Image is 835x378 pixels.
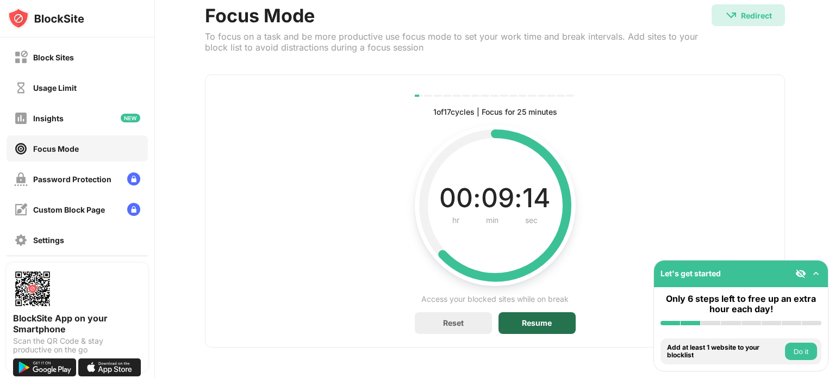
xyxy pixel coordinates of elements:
[421,293,569,306] div: Access your blocked sites while on break
[522,319,552,327] div: Resume
[439,183,473,213] div: 00
[78,358,141,376] img: download-on-the-app-store.svg
[525,213,538,228] div: sec
[811,268,821,279] img: omni-setup-toggle.svg
[33,205,105,214] div: Custom Block Page
[14,142,28,156] img: focus-on.svg
[33,144,79,153] div: Focus Mode
[33,53,74,62] div: Block Sites
[433,106,557,119] div: 1 of 17 cycles | Focus for 25 minutes
[14,51,28,64] img: block-off.svg
[486,213,498,228] div: min
[522,183,551,213] div: 14
[8,8,84,29] img: logo-blocksite.svg
[127,172,140,185] img: lock-menu.svg
[14,172,28,186] img: password-protection-off.svg
[13,337,141,354] div: Scan the QR Code & stay productive on the go
[514,183,522,213] div: :
[452,213,459,228] div: hr
[121,114,140,122] img: new-icon.svg
[33,114,64,123] div: Insights
[14,111,28,125] img: insights-off.svg
[667,344,782,360] div: Add at least 1 website to your blocklist
[660,269,721,278] div: Let's get started
[785,343,817,360] button: Do it
[127,203,140,216] img: lock-menu.svg
[14,81,28,95] img: time-usage-off.svg
[33,175,111,184] div: Password Protection
[473,183,481,213] div: :
[795,268,806,279] img: eye-not-visible.svg
[13,269,52,308] img: options-page-qr-code.png
[481,183,514,213] div: 09
[33,83,77,92] div: Usage Limit
[443,318,464,327] div: Reset
[14,203,28,216] img: customize-block-page-off.svg
[13,358,76,376] img: get-it-on-google-play.svg
[33,236,64,245] div: Settings
[205,4,712,27] div: Focus Mode
[13,313,141,334] div: BlockSite App on your Smartphone
[14,233,28,247] img: settings-off.svg
[741,11,772,20] div: Redirect
[205,31,712,53] div: To focus on a task and be more productive use focus mode to set your work time and break interval...
[660,294,821,314] div: Only 6 steps left to free up an extra hour each day!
